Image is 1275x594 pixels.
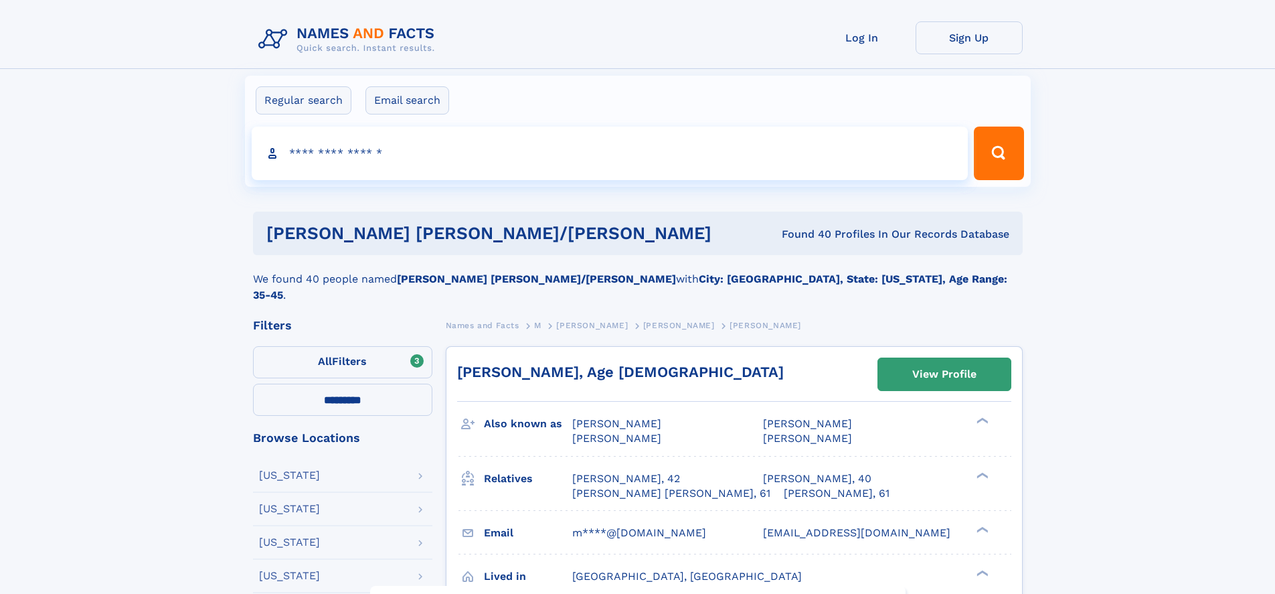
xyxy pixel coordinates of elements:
span: [PERSON_NAME] [763,432,852,445]
span: [PERSON_NAME] [730,321,801,330]
div: [US_STATE] [259,571,320,581]
a: Log In [809,21,916,54]
div: Found 40 Profiles In Our Records Database [746,227,1009,242]
label: Regular search [256,86,351,115]
h3: Email [484,522,572,544]
span: [EMAIL_ADDRESS][DOMAIN_NAME] [763,526,950,539]
span: [PERSON_NAME] [572,432,661,445]
a: [PERSON_NAME] [556,317,628,333]
a: M [534,317,541,333]
h3: Also known as [484,413,572,435]
label: Email search [365,86,449,115]
a: [PERSON_NAME] [PERSON_NAME], 61 [572,486,770,501]
a: View Profile [878,358,1011,390]
input: search input [252,127,968,180]
div: Browse Locations [253,432,432,444]
span: [PERSON_NAME] [556,321,628,330]
div: [US_STATE] [259,537,320,548]
div: ❯ [973,417,989,425]
div: Filters [253,319,432,331]
a: Names and Facts [446,317,519,333]
label: Filters [253,346,432,378]
h3: Lived in [484,565,572,588]
div: View Profile [912,359,976,390]
div: ❯ [973,569,989,577]
div: We found 40 people named with . [253,255,1023,303]
div: ❯ [973,525,989,534]
a: [PERSON_NAME], 42 [572,471,680,486]
div: [US_STATE] [259,504,320,514]
button: Search Button [974,127,1023,180]
span: [PERSON_NAME] [643,321,715,330]
a: Sign Up [916,21,1023,54]
a: [PERSON_NAME], 61 [784,486,889,501]
a: [PERSON_NAME], 40 [763,471,871,486]
div: [US_STATE] [259,470,320,481]
div: ❯ [973,471,989,479]
a: [PERSON_NAME], Age [DEMOGRAPHIC_DATA] [457,364,784,380]
span: [PERSON_NAME] [763,417,852,430]
span: [PERSON_NAME] [572,417,661,430]
h1: [PERSON_NAME] [PERSON_NAME]/[PERSON_NAME] [266,225,747,242]
img: Logo Names and Facts [253,21,446,58]
b: [PERSON_NAME] [PERSON_NAME]/[PERSON_NAME] [397,273,676,285]
a: [PERSON_NAME] [643,317,715,333]
span: All [318,355,332,368]
span: [GEOGRAPHIC_DATA], [GEOGRAPHIC_DATA] [572,570,802,583]
h3: Relatives [484,467,572,490]
span: M [534,321,541,330]
b: City: [GEOGRAPHIC_DATA], State: [US_STATE], Age Range: 35-45 [253,273,1007,301]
